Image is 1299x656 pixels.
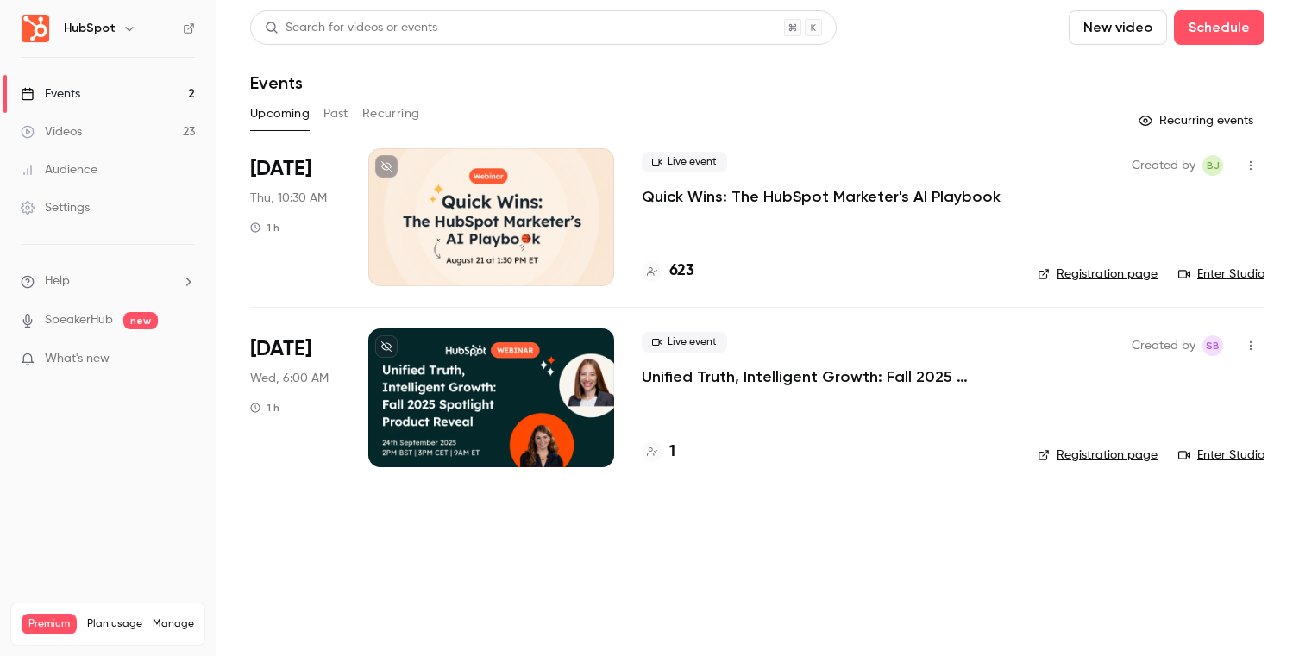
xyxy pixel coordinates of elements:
[642,440,675,464] a: 1
[250,370,329,387] span: Wed, 6:00 AM
[250,155,311,183] span: [DATE]
[21,199,90,216] div: Settings
[265,19,437,37] div: Search for videos or events
[250,221,279,234] div: 1 h
[642,152,727,172] span: Live event
[250,190,327,207] span: Thu, 10:30 AM
[362,100,420,128] button: Recurring
[642,366,1010,387] a: Unified Truth, Intelligent Growth: Fall 2025 Spotlight Product Reveal
[45,272,70,291] span: Help
[153,617,194,631] a: Manage
[642,332,727,353] span: Live event
[21,161,97,178] div: Audience
[1038,447,1158,464] a: Registration page
[250,401,279,415] div: 1 h
[64,20,116,37] h6: HubSpot
[669,259,694,283] h4: 623
[22,15,49,42] img: HubSpot
[87,617,142,631] span: Plan usage
[250,72,303,93] h1: Events
[1202,335,1223,356] span: Sharan Bansal
[1178,447,1264,464] a: Enter Studio
[642,186,1001,207] a: Quick Wins: The HubSpot Marketer's AI Playbook
[250,335,311,363] span: [DATE]
[22,614,77,634] span: Premium
[1207,155,1220,176] span: BJ
[21,85,80,103] div: Events
[1069,10,1167,45] button: New video
[1174,10,1264,45] button: Schedule
[250,100,310,128] button: Upcoming
[1038,266,1158,283] a: Registration page
[45,311,113,329] a: SpeakerHub
[45,350,110,368] span: What's new
[21,123,82,141] div: Videos
[250,328,341,466] div: Sep 24 Wed, 2:00 PM (Europe/London)
[1132,335,1195,356] span: Created by
[669,440,675,464] h4: 1
[21,272,195,291] li: help-dropdown-opener
[1131,107,1264,134] button: Recurring events
[642,259,694,283] a: 623
[1132,155,1195,176] span: Created by
[323,100,348,128] button: Past
[1206,335,1220,356] span: SB
[174,352,195,367] iframe: Noticeable Trigger
[250,148,341,286] div: Aug 21 Thu, 12:30 PM (America/Chicago)
[123,312,158,329] span: new
[1178,266,1264,283] a: Enter Studio
[1202,155,1223,176] span: Bailey Jarriel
